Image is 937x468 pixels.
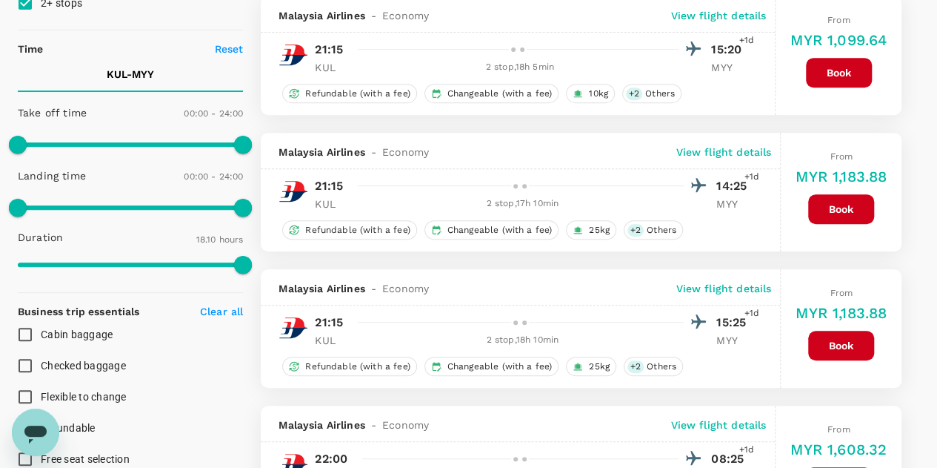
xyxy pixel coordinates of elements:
span: +1d [739,33,754,48]
div: +2Others [622,84,681,103]
h6: MYR 1,183.88 [796,165,887,188]
span: Changeable (with a fee) [441,360,558,373]
span: Flexible to change [41,391,127,403]
div: Refundable (with a fee) [282,220,416,240]
div: Changeable (with a fee) [424,84,558,103]
h6: MYR 1,608.32 [790,438,887,461]
div: 25kg [566,357,616,376]
p: Landing time [18,168,86,183]
div: 2 stop , 17h 10min [361,197,684,211]
span: Refundable (with a fee) [299,224,416,237]
span: 00:00 - 24:00 [184,171,243,182]
p: Duration [18,230,63,245]
p: KUL - MYY [107,67,154,82]
span: +1d [744,170,759,185]
p: View flight details [670,418,766,432]
p: Clear all [200,304,243,319]
p: Take off time [18,105,87,120]
span: Others [641,360,682,373]
p: MYY [711,60,748,75]
span: + 2 [627,224,644,237]
iframe: Button to launch messaging window [12,409,59,456]
button: Book [808,331,874,360]
h6: MYR 1,099.64 [790,28,887,52]
span: 10kg [583,88,614,100]
span: 00:00 - 24:00 [184,108,243,119]
span: Free seat selection [41,453,130,465]
span: + 2 [627,360,644,373]
span: +1d [739,443,754,458]
div: +2Others [624,220,683,240]
div: 2 stop , 18h 5min [361,60,678,75]
strong: Business trip essentials [18,306,140,317]
div: Changeable (with a fee) [424,357,558,376]
span: Changeable (with a fee) [441,224,558,237]
span: + 2 [626,88,642,100]
p: 21:15 [315,314,343,332]
p: View flight details [670,8,766,23]
div: Refundable (with a fee) [282,357,416,376]
span: Refundable (with a fee) [299,360,416,373]
div: 25kg [566,220,616,240]
button: Book [806,58,872,88]
p: Reset [215,42,244,56]
p: 21:15 [315,177,343,195]
span: From [830,151,853,162]
p: KUL [315,333,352,348]
span: 25kg [583,360,616,373]
img: MH [279,177,308,206]
span: 25kg [583,224,616,237]
span: Economy [382,418,429,432]
button: Book [808,194,874,224]
span: Economy [382,8,429,23]
p: 22:00 [315,450,347,468]
div: 10kg [566,84,615,103]
span: Malaysia Airlines [279,418,365,432]
span: Malaysia Airlines [279,281,365,296]
span: From [827,424,850,435]
p: 15:20 [711,41,748,59]
span: - [365,418,382,432]
p: 14:25 [716,177,753,195]
img: MH [279,313,308,343]
p: Time [18,42,44,56]
span: From [827,15,850,25]
span: Checked baggage [41,360,126,372]
img: MH [279,40,308,70]
p: KUL [315,197,352,211]
span: Economy [382,145,429,159]
span: +1d [744,306,759,321]
p: MYY [716,197,753,211]
span: Cabin baggage [41,329,113,340]
div: Changeable (with a fee) [424,220,558,240]
span: Malaysia Airlines [279,8,365,23]
span: Malaysia Airlines [279,145,365,159]
div: +2Others [624,357,683,376]
span: Refundable (with a fee) [299,88,416,100]
span: Refundable [41,422,96,434]
span: - [365,281,382,296]
h6: MYR 1,183.88 [796,301,887,325]
p: View flight details [676,281,771,296]
span: Others [641,224,682,237]
p: 21:15 [315,41,343,59]
span: Economy [382,281,429,296]
span: From [830,288,853,298]
p: 08:25 [711,450,748,468]
span: Changeable (with a fee) [441,88,558,100]
span: - [365,145,382,159]
div: 2 stop , 18h 10min [361,333,684,348]
span: Others [639,88,681,100]
div: Refundable (with a fee) [282,84,416,103]
p: 15:25 [716,314,753,332]
p: MYY [716,333,753,348]
p: View flight details [676,145,771,159]
p: KUL [315,60,352,75]
span: - [365,8,382,23]
span: 18.10 hours [196,234,244,245]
